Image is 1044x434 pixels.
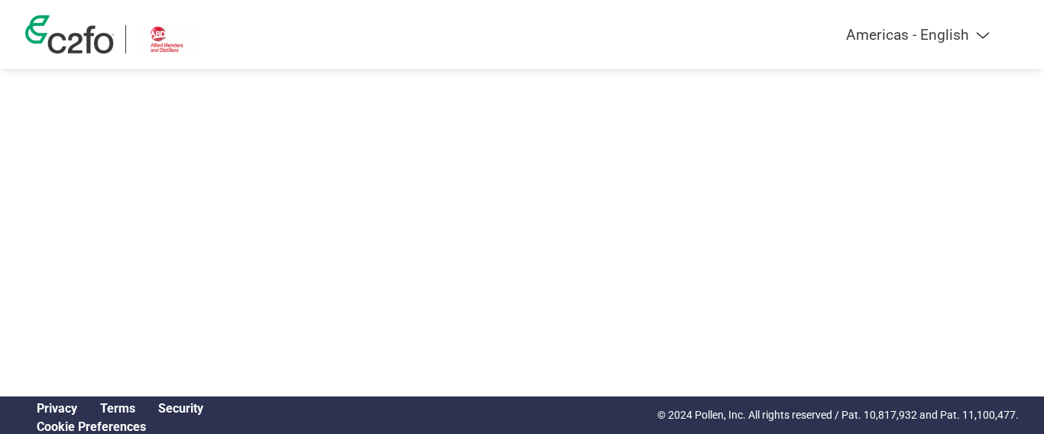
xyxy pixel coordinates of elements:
img: c2fo logo [25,15,114,54]
a: Cookie Preferences, opens a dedicated popup modal window [37,419,146,434]
img: Allied Blenders and Distillers Limited [138,25,196,54]
a: Privacy [37,401,77,416]
a: Terms [100,401,135,416]
div: Open Cookie Preferences Modal [25,419,215,434]
p: © 2024 Pollen, Inc. All rights reserved / Pat. 10,817,932 and Pat. 11,100,477. [657,407,1019,423]
a: Security [158,401,203,416]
